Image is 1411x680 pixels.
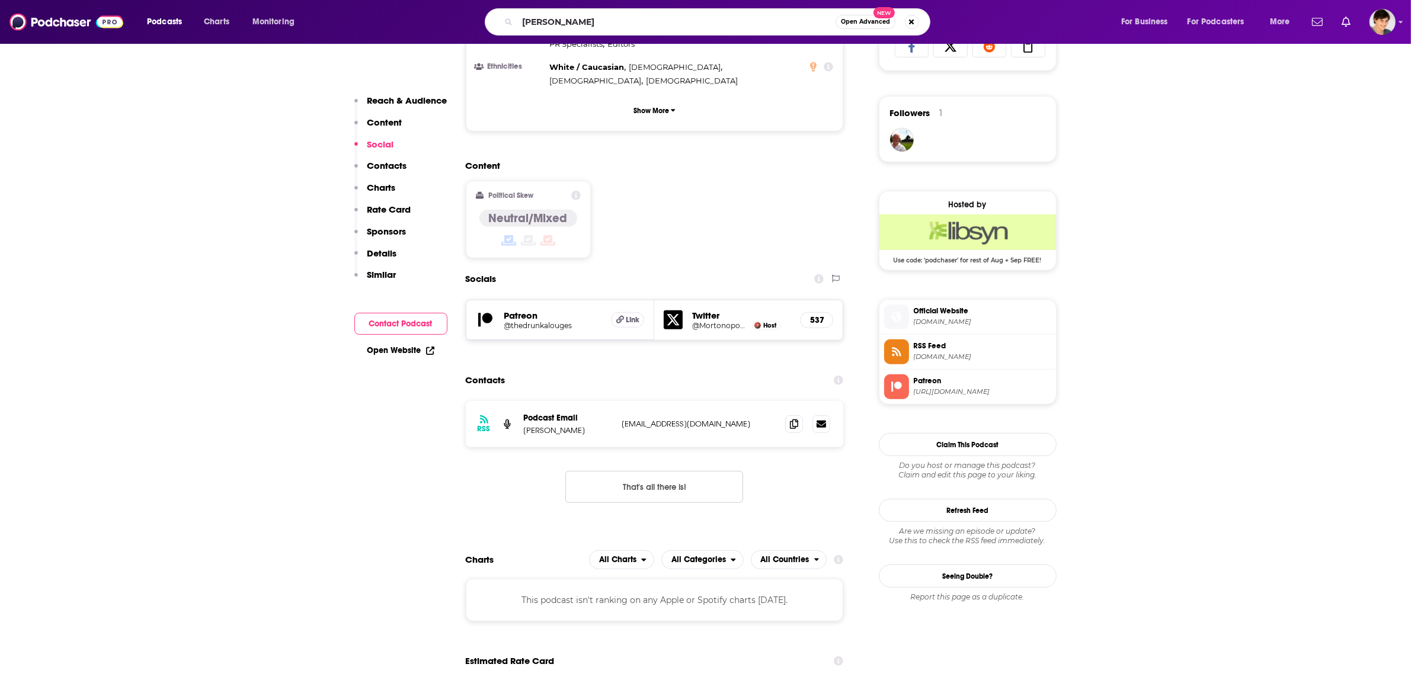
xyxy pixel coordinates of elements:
[940,108,943,118] div: 1
[524,425,613,435] p: [PERSON_NAME]
[626,315,639,325] span: Link
[879,461,1057,470] span: Do you host or manage this podcast?
[147,14,182,30] span: Podcasts
[1262,12,1305,31] button: open menu
[671,556,726,564] span: All Categories
[879,564,1057,588] a: Seeing Double?
[354,248,397,270] button: Details
[589,550,654,569] h2: Platforms
[550,76,642,85] span: [DEMOGRAPHIC_DATA]
[496,8,942,36] div: Search podcasts, credits, & more...
[367,95,447,106] p: Reach & Audience
[478,424,491,434] h3: RSS
[599,556,636,564] span: All Charts
[354,182,396,204] button: Charts
[972,35,1007,57] a: Share on Reddit
[933,35,968,57] a: Share on X/Twitter
[354,313,447,335] button: Contact Podcast
[914,317,1051,326] span: thedrunkalogues.com
[884,339,1051,364] a: RSS Feed[DOMAIN_NAME]
[751,550,827,569] h2: Countries
[1307,12,1327,32] a: Show notifications dropdown
[884,304,1051,329] a: Official Website[DOMAIN_NAME]
[874,7,895,18] span: New
[611,312,644,328] a: Link
[890,128,914,152] img: RichBennett
[661,550,744,569] h2: Categories
[751,550,827,569] button: open menu
[196,12,236,31] a: Charts
[204,14,229,30] span: Charts
[841,19,890,25] span: Open Advanced
[836,15,895,29] button: Open AdvancedNew
[1270,14,1290,30] span: More
[367,269,396,280] p: Similar
[367,226,407,237] p: Sponsors
[884,374,1051,399] a: Patreon[URL][DOMAIN_NAME]
[879,461,1057,480] div: Claim and edit this page to your liking.
[367,345,434,355] a: Open Website
[1370,9,1396,35] button: Show profile menu
[550,62,625,72] span: White / Caucasian
[550,39,603,49] span: PR Specialists
[466,268,497,290] h2: Socials
[914,376,1051,386] span: Patreon
[367,248,397,259] p: Details
[466,650,555,672] span: Estimated Rate Card
[879,214,1056,250] img: Libsyn Deal: Use code: 'podchaser' for rest of Aug + Sep FREE!
[550,74,644,88] span: ,
[466,369,505,392] h2: Contacts
[879,592,1057,602] div: Report this page as a duplicate.
[354,160,407,182] button: Contacts
[1113,12,1183,31] button: open menu
[1370,9,1396,35] span: Logged in as bethwouldknow
[879,433,1057,456] button: Claim This Podcast
[879,499,1057,522] button: Refresh Feed
[1180,12,1262,31] button: open menu
[466,554,494,565] h2: Charts
[565,471,743,503] button: Nothing here.
[139,12,197,31] button: open menu
[504,310,602,321] h5: Patreon
[761,556,810,564] span: All Countries
[692,321,749,330] a: @Mortonopoulis
[367,182,396,193] p: Charts
[354,139,394,161] button: Social
[1370,9,1396,35] img: User Profile
[692,310,791,321] h5: Twitter
[517,12,836,31] input: Search podcasts, credits, & more...
[354,117,402,139] button: Content
[661,550,744,569] button: open menu
[476,63,545,70] h3: Ethnicities
[914,341,1051,351] span: RSS Feed
[550,37,605,51] span: ,
[622,419,776,429] p: [EMAIL_ADDRESS][DOMAIN_NAME]
[914,352,1051,361] span: thedrunkalogues.libsyn.com
[367,139,394,150] p: Social
[895,35,929,57] a: Share on Facebook
[244,12,310,31] button: open menu
[1011,35,1045,57] a: Copy Link
[607,39,635,49] span: Editors
[1188,14,1244,30] span: For Podcasters
[504,321,602,330] a: @thedrunkalouges
[354,226,407,248] button: Sponsors
[754,322,761,329] img: Nick Morton
[550,60,626,74] span: ,
[367,117,402,128] p: Content
[466,579,844,621] div: This podcast isn't ranking on any Apple or Spotify charts [DATE].
[1337,12,1355,32] a: Show notifications dropdown
[629,62,721,72] span: [DEMOGRAPHIC_DATA]
[488,191,533,200] h2: Political Skew
[890,107,930,118] span: Followers
[646,76,738,85] span: [DEMOGRAPHIC_DATA]
[1121,14,1168,30] span: For Business
[367,160,407,171] p: Contacts
[879,250,1056,264] span: Use code: 'podchaser' for rest of Aug + Sep FREE!
[466,160,834,171] h2: Content
[879,200,1056,210] div: Hosted by
[354,204,411,226] button: Rate Card
[589,550,654,569] button: open menu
